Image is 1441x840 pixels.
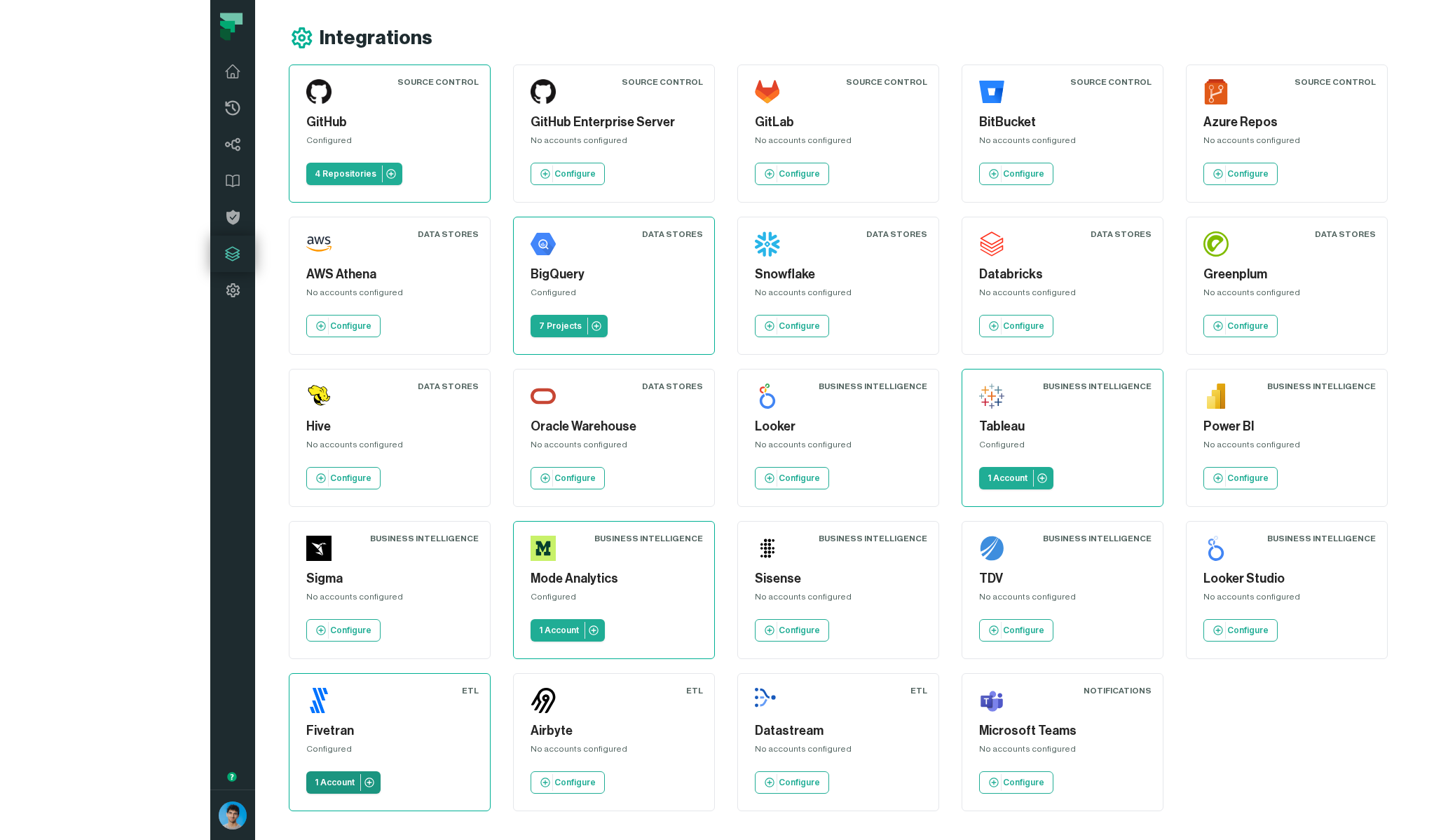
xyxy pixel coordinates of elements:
img: Oracle Warehouse [531,384,556,409]
div: Notifications [1084,685,1152,696]
div: Data Stores [642,229,703,240]
img: Power BI [1203,384,1229,409]
a: Configure [755,771,829,794]
p: Configure [779,625,820,636]
img: Airbyte [531,688,556,713]
div: Business Intelligence [370,533,479,544]
h5: Azure Repos [1203,113,1370,132]
a: 1 Account [306,771,381,794]
h5: BitBucket [979,113,1146,132]
img: avatar of Omri Ildis [219,801,247,829]
img: Hive [306,384,332,409]
div: Source Control [846,76,927,88]
a: Configure [979,619,1053,642]
a: Configure [531,771,605,794]
div: Configured [531,287,697,304]
div: No accounts configured [531,135,697,151]
div: No accounts configured [979,591,1146,608]
h5: Snowflake [755,265,922,284]
h1: Integrations [320,26,432,50]
div: Data Stores [866,229,927,240]
h5: Hive [306,417,473,436]
div: Business Intelligence [819,533,927,544]
div: Data Stores [642,381,703,392]
h5: GitLab [755,113,922,132]
a: 7 Projects [531,315,608,337]
p: Configure [779,473,820,484]
div: Data Stores [1315,229,1376,240]
p: 1 Account [988,473,1027,484]
div: No accounts configured [1203,135,1370,151]
p: Configure [554,473,596,484]
div: Source Control [397,76,479,88]
p: Configure [1227,473,1269,484]
div: ETL [686,685,703,696]
div: No accounts configured [979,743,1146,760]
div: No accounts configured [1203,591,1370,608]
h5: Mode Analytics [531,569,697,588]
img: GitHub Enterprise Server [531,79,556,104]
div: Business Intelligence [819,381,927,392]
a: Lineage [210,126,255,163]
div: Tooltip anchor [226,771,238,783]
div: Business Intelligence [1267,381,1376,392]
div: Business Intelligence [1043,533,1152,544]
a: Policies [210,199,255,236]
div: Configured [531,591,697,608]
p: Configure [779,320,820,332]
div: No accounts configured [755,591,922,608]
button: avatar of Omri Ildis [210,790,255,840]
p: Configure [779,777,820,788]
a: Configure [1203,467,1278,489]
img: Snowflake [755,231,780,257]
div: No accounts configured [306,439,473,456]
a: Configure [531,163,605,185]
img: AWS Athena [306,231,332,257]
p: 7 Projects [539,320,582,332]
div: Data Stores [418,381,479,392]
div: Data Stores [1091,229,1152,240]
p: Configure [1003,777,1044,788]
a: Configure [306,467,381,489]
a: Configure [755,619,829,642]
div: No accounts configured [306,287,473,304]
a: Configure [755,315,829,337]
a: 4 Repositories [306,163,402,185]
img: BigQuery [531,231,556,257]
p: 1 Account [539,625,579,636]
img: Azure Repos [1203,79,1229,104]
a: Settings [210,272,255,309]
div: Source Control [1295,76,1376,88]
div: No accounts configured [979,135,1146,151]
h5: GitHub Enterprise Server [531,113,697,132]
img: Looker Studio [1203,536,1229,561]
div: No accounts configured [979,287,1146,304]
h5: Sisense [755,569,922,588]
h5: Sigma [306,569,473,588]
p: 1 Account [315,777,355,788]
p: 4 Repositories [315,168,376,179]
a: Configure [531,467,605,489]
a: 1 Account [979,467,1053,489]
h5: Power BI [1203,417,1370,436]
div: No accounts configured [531,743,697,760]
div: ETL [462,685,479,696]
p: Configure [1003,320,1044,332]
div: Configured [306,135,473,151]
img: Greenplum [1203,231,1229,257]
img: Databricks [979,231,1004,257]
a: Configure [979,163,1053,185]
a: Pull Requests [210,90,255,126]
h5: Datastream [755,722,922,740]
a: Configure [755,163,829,185]
a: Configure [979,315,1053,337]
img: GitLab [755,79,780,104]
div: No accounts configured [306,591,473,608]
div: No accounts configured [755,439,922,456]
p: Configure [1227,168,1269,179]
div: Source Control [1070,76,1152,88]
p: Configure [1227,320,1269,332]
div: No accounts configured [1203,287,1370,304]
div: No accounts configured [1203,439,1370,456]
h5: GitHub [306,113,473,132]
